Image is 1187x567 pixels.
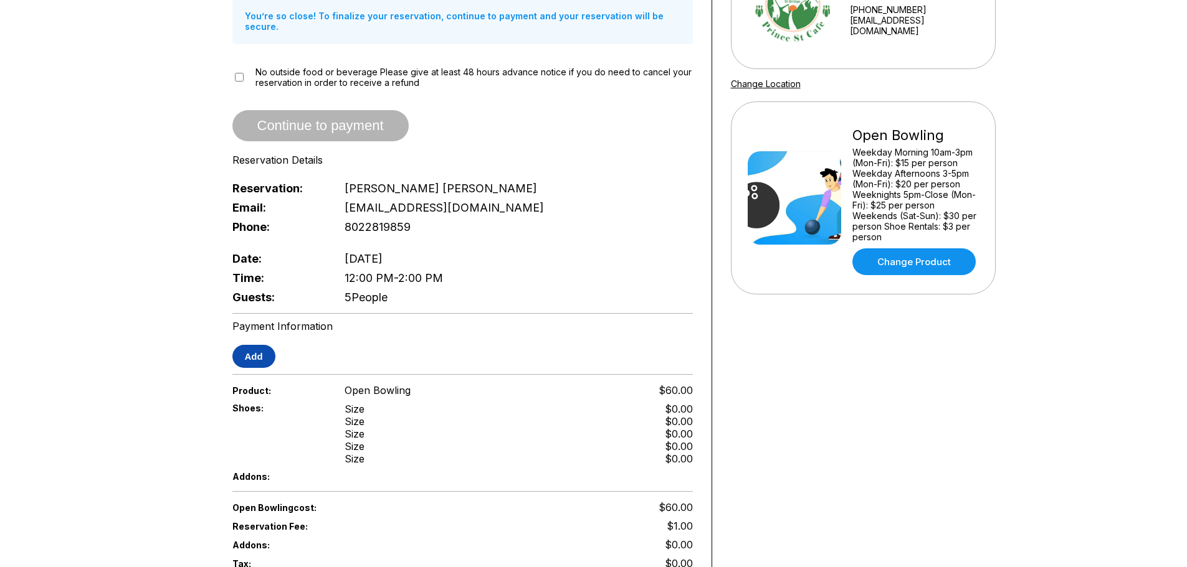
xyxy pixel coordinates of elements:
[665,428,693,440] div: $0.00
[232,220,325,233] span: Phone:
[852,248,976,275] a: Change Product
[345,291,388,304] span: 5 People
[232,252,325,265] span: Date:
[232,345,275,368] button: Add
[345,252,383,265] span: [DATE]
[232,471,325,482] span: Addons:
[748,151,841,245] img: Open Bowling
[345,182,537,195] span: [PERSON_NAME] [PERSON_NAME]
[345,403,365,415] div: Size
[345,415,365,428] div: Size
[731,78,801,89] a: Change Location
[345,201,544,214] span: [EMAIL_ADDRESS][DOMAIN_NAME]
[852,127,979,144] div: Open Bowling
[659,501,693,513] span: $60.00
[232,291,325,304] span: Guests:
[345,440,365,452] div: Size
[232,154,693,166] div: Reservation Details
[850,15,990,36] a: [EMAIL_ADDRESS][DOMAIN_NAME]
[665,538,693,551] span: $0.00
[232,320,693,332] div: Payment Information
[232,540,325,550] span: Addons:
[659,384,693,396] span: $60.00
[850,4,990,15] div: [PHONE_NUMBER]
[345,428,365,440] div: Size
[345,271,443,284] span: 12:00 PM - 2:00 PM
[232,521,463,532] span: Reservation Fee:
[232,403,325,413] span: Shoes:
[345,220,411,233] span: 8022819859
[665,403,693,415] div: $0.00
[665,415,693,428] div: $0.00
[232,271,325,284] span: Time:
[232,502,463,513] span: Open Bowling cost:
[232,385,325,396] span: Product:
[232,182,325,195] span: Reservation:
[232,201,325,214] span: Email:
[255,67,692,88] span: No outside food or beverage Please give at least 48 hours advance notice if you do need to cancel...
[852,147,979,242] div: Weekday Morning 10am-3pm (Mon-Fri): $15 per person Weekday Afternoons 3-5pm (Mon-Fri): $20 per pe...
[667,520,693,532] span: $1.00
[345,452,365,465] div: Size
[665,452,693,465] div: $0.00
[345,384,411,396] span: Open Bowling
[665,440,693,452] div: $0.00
